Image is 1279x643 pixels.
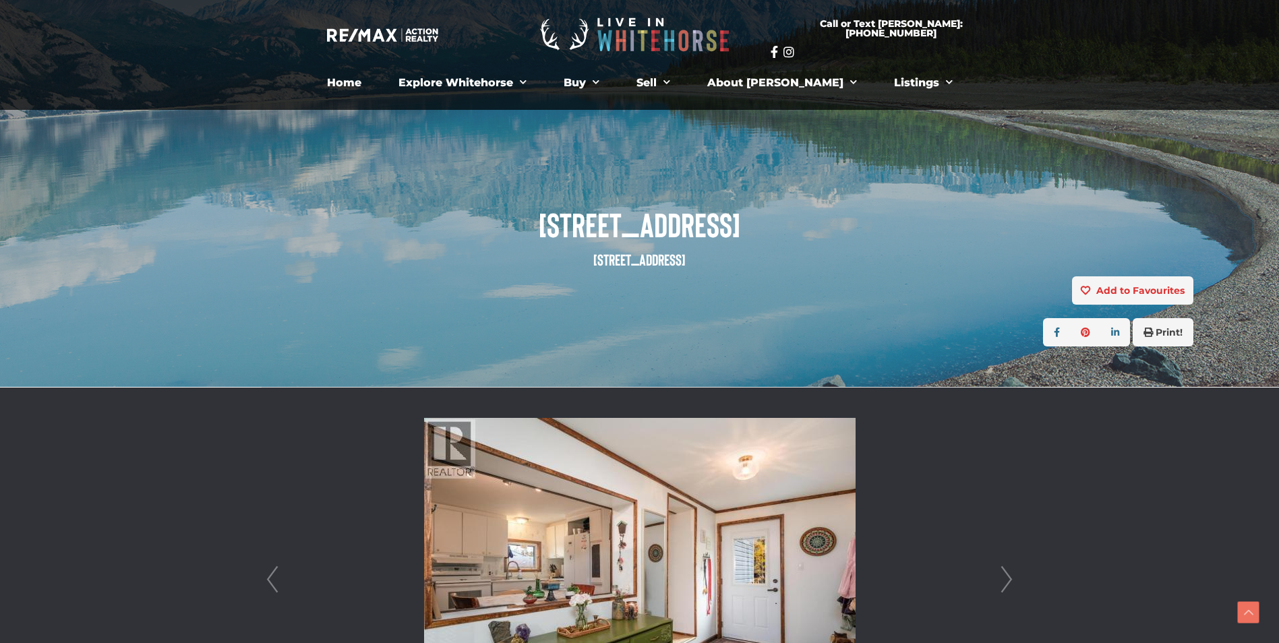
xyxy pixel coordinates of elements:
[317,69,371,96] a: Home
[626,69,680,96] a: Sell
[1096,284,1185,297] strong: Add to Favourites
[771,11,1012,46] a: Call or Text [PERSON_NAME]: [PHONE_NUMBER]
[1156,326,1183,338] strong: Print!
[787,19,996,38] span: Call or Text [PERSON_NAME]: [PHONE_NUMBER]
[697,69,867,96] a: About [PERSON_NAME]
[1133,318,1193,346] button: Print!
[269,69,1011,96] nav: Menu
[1072,276,1193,305] button: Add to Favourites
[593,250,686,269] small: [STREET_ADDRESS]
[86,206,1193,243] span: [STREET_ADDRESS]
[554,69,609,96] a: Buy
[884,69,963,96] a: Listings
[388,69,537,96] a: Explore Whitehorse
